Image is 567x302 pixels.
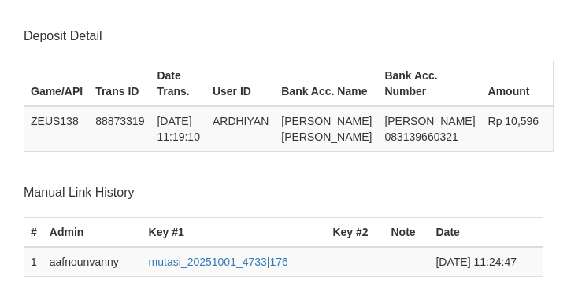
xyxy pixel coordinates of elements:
th: Note [384,218,429,248]
td: aafnounvanny [43,247,143,277]
th: User ID [206,61,275,106]
th: Key #2 [326,218,384,248]
th: Admin [43,218,143,248]
th: Trans ID [89,61,150,106]
p: Deposit Detail [24,28,543,45]
span: [PERSON_NAME] [384,115,475,127]
span: Copy 083139660321 to clipboard [384,131,458,143]
th: Date [429,218,543,248]
th: Key #1 [143,218,327,248]
th: Date Trans. [150,61,206,106]
td: 88873319 [89,106,150,152]
span: [PERSON_NAME] [PERSON_NAME] [281,115,372,143]
th: Amount [482,61,554,106]
span: [DATE] 11:19:10 [157,115,200,143]
th: # [24,218,43,248]
td: ZEUS138 [24,106,90,152]
th: Game/API [24,61,90,106]
td: [DATE] 11:24:47 [429,247,543,277]
a: mutasi_20251001_4733|176 [149,256,288,268]
th: Bank Acc. Name [275,61,378,106]
td: 1 [24,247,43,277]
span: Rp 10,596 [488,115,539,127]
p: Manual Link History [24,184,543,201]
span: ARDHIYAN [213,115,269,127]
th: Bank Acc. Number [378,61,481,106]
